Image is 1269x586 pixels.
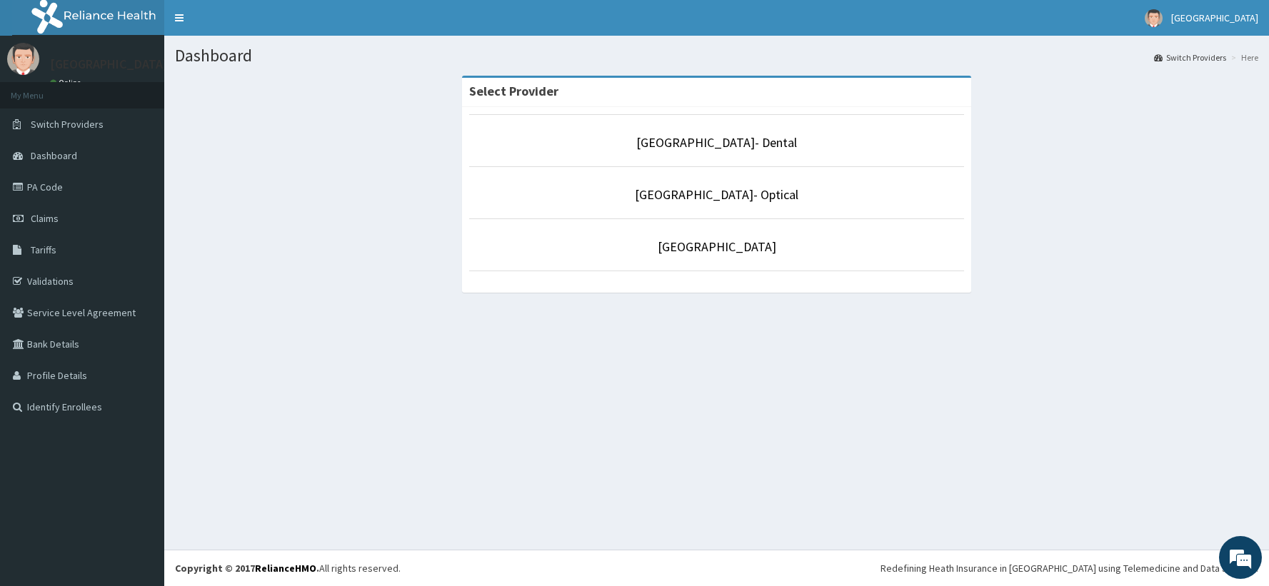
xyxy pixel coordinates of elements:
[175,562,319,575] strong: Copyright © 2017 .
[255,562,316,575] a: RelianceHMO
[881,561,1258,575] div: Redefining Heath Insurance in [GEOGRAPHIC_DATA] using Telemedicine and Data Science!
[1154,51,1226,64] a: Switch Providers
[469,83,558,99] strong: Select Provider
[1145,9,1163,27] img: User Image
[175,46,1258,65] h1: Dashboard
[31,243,56,256] span: Tariffs
[7,43,39,75] img: User Image
[31,212,59,225] span: Claims
[50,78,84,88] a: Online
[31,149,77,162] span: Dashboard
[635,186,798,203] a: [GEOGRAPHIC_DATA]- Optical
[636,134,797,151] a: [GEOGRAPHIC_DATA]- Dental
[1228,51,1258,64] li: Here
[31,118,104,131] span: Switch Providers
[658,238,776,255] a: [GEOGRAPHIC_DATA]
[164,550,1269,586] footer: All rights reserved.
[1171,11,1258,24] span: [GEOGRAPHIC_DATA]
[50,58,168,71] p: [GEOGRAPHIC_DATA]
